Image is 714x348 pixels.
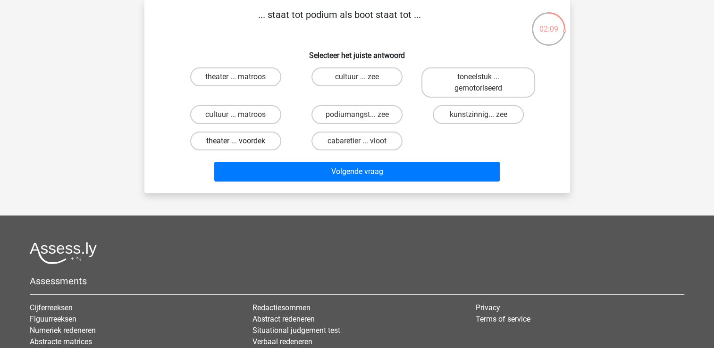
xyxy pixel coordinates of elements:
[30,337,92,346] a: Abstracte matrices
[252,337,312,346] a: Verbaal redeneren
[30,315,76,323] a: Figuurreeksen
[252,315,315,323] a: Abstract redeneren
[421,67,535,98] label: toneelstuk ... gemotoriseerd
[433,105,524,124] label: kunstzinnig... zee
[476,315,530,323] a: Terms of service
[311,105,403,124] label: podiumangst... zee
[531,11,566,35] div: 02:09
[30,303,73,312] a: Cijferreeksen
[311,132,403,150] label: cabaretier ... vloot
[30,275,684,287] h5: Assessments
[476,303,500,312] a: Privacy
[160,8,520,36] p: ... staat tot podium als boot staat tot ...
[252,326,340,335] a: Situational judgement test
[252,303,311,312] a: Redactiesommen
[30,326,96,335] a: Numeriek redeneren
[214,162,500,182] button: Volgende vraag
[311,67,403,86] label: cultuur ... zee
[30,242,97,264] img: Assessly logo
[190,132,281,150] label: theater ... voordek
[190,105,281,124] label: cultuur ... matroos
[190,67,281,86] label: theater ... matroos
[160,43,555,60] h6: Selecteer het juiste antwoord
